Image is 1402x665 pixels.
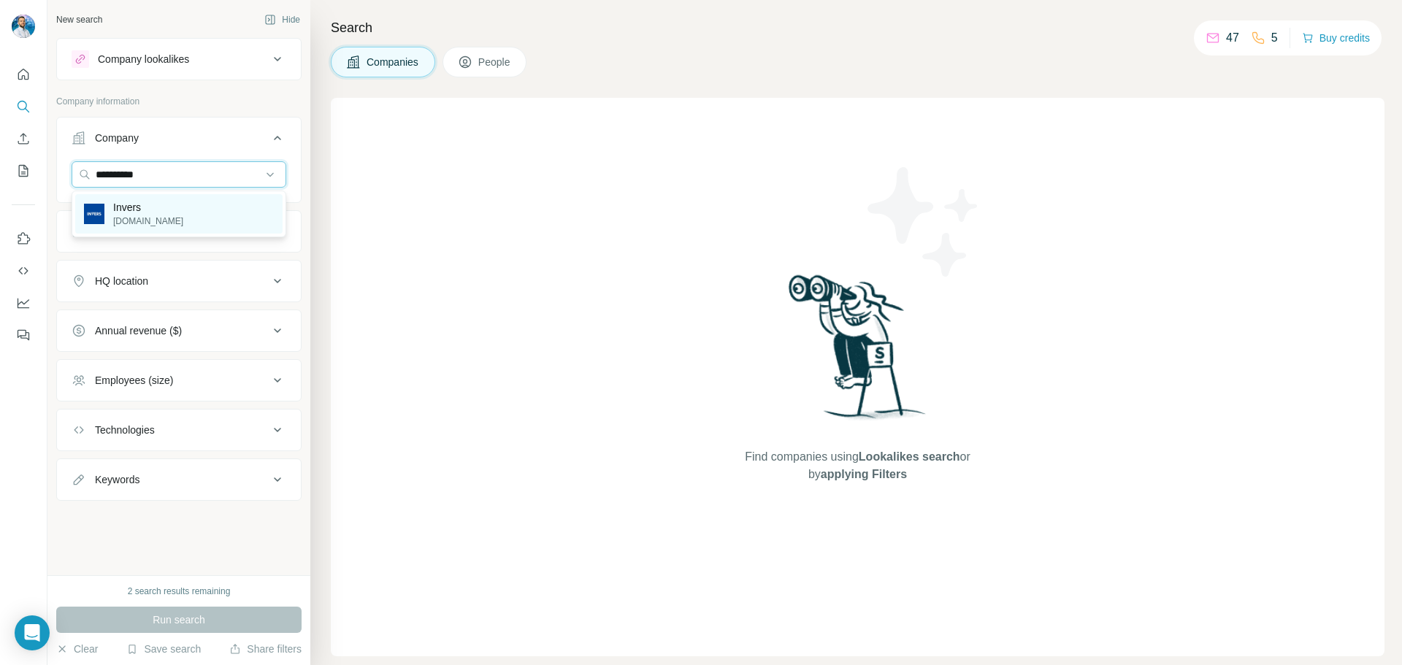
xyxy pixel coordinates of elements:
div: Company [95,131,139,145]
button: Company [57,120,301,161]
h4: Search [331,18,1384,38]
button: Keywords [57,462,301,497]
img: Surfe Illustration - Woman searching with binoculars [782,271,934,434]
div: Technologies [95,423,155,437]
div: Keywords [95,472,139,487]
img: Invers [84,204,104,224]
div: Employees (size) [95,373,173,388]
button: My lists [12,158,35,184]
p: 5 [1271,29,1278,47]
p: Invers [113,200,183,215]
button: Feedback [12,322,35,348]
button: Use Surfe on LinkedIn [12,226,35,252]
button: Annual revenue ($) [57,313,301,348]
span: Companies [367,55,420,69]
p: [DOMAIN_NAME] [113,215,183,228]
button: Dashboard [12,290,35,316]
p: 47 [1226,29,1239,47]
div: Company lookalikes [98,52,189,66]
button: Share filters [229,642,302,656]
span: applying Filters [821,468,907,480]
button: Save search [126,642,201,656]
div: 2 search results remaining [128,585,231,598]
button: Industry [57,214,301,249]
button: Search [12,93,35,120]
button: Quick start [12,61,35,88]
span: People [478,55,512,69]
div: Annual revenue ($) [95,323,182,338]
div: Open Intercom Messenger [15,615,50,650]
button: HQ location [57,264,301,299]
button: Technologies [57,412,301,447]
button: Enrich CSV [12,126,35,152]
div: HQ location [95,274,148,288]
button: Use Surfe API [12,258,35,284]
button: Buy credits [1302,28,1370,48]
img: Avatar [12,15,35,38]
button: Hide [254,9,310,31]
img: Surfe Illustration - Stars [858,156,989,288]
button: Company lookalikes [57,42,301,77]
button: Clear [56,642,98,656]
button: Employees (size) [57,363,301,398]
span: Lookalikes search [859,450,960,463]
div: New search [56,13,102,26]
span: Find companies using or by [740,448,974,483]
p: Company information [56,95,302,108]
